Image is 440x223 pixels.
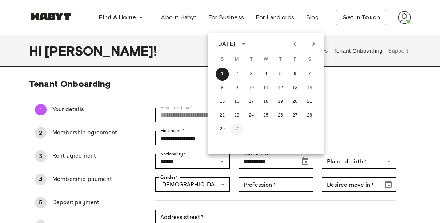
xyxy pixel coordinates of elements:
[230,81,243,94] button: 9
[245,68,258,81] button: 3
[161,13,196,22] span: About Habyt
[52,129,117,137] span: Membership agreement
[384,156,394,166] button: Open
[280,108,396,122] div: Phone
[35,127,47,139] div: 2
[208,13,244,22] span: For Business
[303,109,316,122] button: 28
[306,13,319,22] span: Blog
[245,81,258,94] button: 10
[307,38,320,50] button: Next month
[99,13,136,22] span: Find A Home
[274,109,287,122] button: 26
[35,197,47,208] div: 5
[230,52,243,67] span: Monday
[155,10,202,25] a: About Habyt
[52,175,117,184] span: Membership payment
[52,152,117,161] span: Rent agreement
[288,109,301,122] button: 27
[45,43,157,58] span: [PERSON_NAME] !
[35,104,47,115] div: 1
[300,10,325,25] a: Blog
[250,10,300,25] a: For Landlords
[259,95,272,108] button: 18
[303,68,316,81] button: 7
[288,52,301,67] span: Friday
[274,81,287,94] button: 12
[303,52,316,67] span: Saturday
[216,95,229,108] button: 15
[29,124,123,142] div: 2Membership agreement
[288,81,301,94] button: 13
[160,127,185,134] label: First name
[160,174,178,181] label: Gender
[288,95,301,108] button: 20
[216,81,229,94] button: 8
[29,13,73,20] img: Habyt
[155,108,271,122] div: Email address
[259,52,272,67] span: Wednesday
[216,40,235,48] div: [DATE]
[35,150,47,162] div: 3
[216,68,229,81] button: 1
[342,13,380,22] span: Get in Touch
[93,10,149,25] button: Find A Home
[336,10,386,25] button: Get in Touch
[230,95,243,108] button: 16
[298,154,312,169] button: Choose date, selected date is Apr 1, 2007
[160,104,192,111] label: Email address
[244,151,272,157] label: Date of birth
[245,52,258,67] span: Tuesday
[216,109,229,122] button: 22
[29,78,111,89] span: Tenant Onboarding
[274,95,287,108] button: 19
[259,109,272,122] button: 25
[52,105,117,114] span: Your details
[288,38,301,50] button: Previous month
[230,109,243,122] button: 23
[256,13,294,22] span: For Landlords
[160,151,186,157] label: Nationality
[259,81,272,94] button: 11
[52,198,117,207] span: Deposit payment
[245,95,258,108] button: 17
[35,174,47,185] div: 4
[29,43,45,58] span: Hi
[239,177,313,192] div: Profession
[333,35,384,67] button: Tenant Onboarding
[398,11,411,24] img: avatar
[259,68,272,81] button: 4
[155,131,271,145] div: First name
[387,35,409,67] button: Support
[230,68,243,81] button: 2
[147,78,388,93] span: Your details
[230,123,243,136] button: 30
[274,52,287,67] span: Thursday
[280,131,396,145] div: Last name
[29,101,123,118] div: 1Your details
[29,147,123,165] div: 3Rent agreement
[288,68,301,81] button: 6
[274,68,287,81] button: 5
[216,123,229,136] button: 29
[303,95,316,108] button: 21
[245,109,258,122] button: 24
[217,156,227,166] button: Open
[203,10,250,25] a: For Business
[237,38,250,50] button: calendar view is open, switch to year view
[29,171,123,188] div: 4Membership payment
[29,194,123,211] div: 5Deposit payment
[216,52,229,67] span: Sunday
[303,81,316,94] button: 14
[381,177,396,192] button: Choose date
[155,177,230,192] div: [DEMOGRAPHIC_DATA]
